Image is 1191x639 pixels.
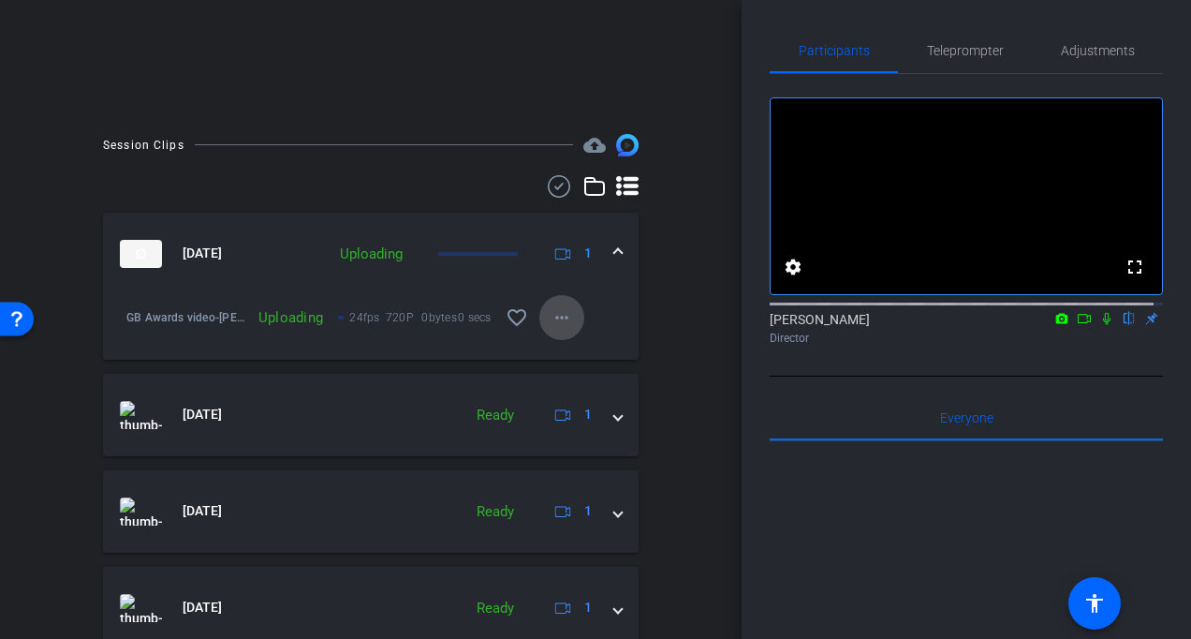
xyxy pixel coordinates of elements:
img: Session clips [616,134,639,156]
mat-icon: more_horiz [551,306,573,329]
span: 720P [386,308,422,327]
div: Ready [467,501,523,523]
div: Session Clips [103,136,184,155]
mat-icon: fullscreen [1124,256,1146,278]
mat-icon: cloud_upload [583,134,606,156]
span: 1 [584,501,592,521]
div: Director [770,330,1163,347]
span: 1 [584,244,592,263]
mat-expansion-panel-header: thumb-nail[DATE]Ready1 [103,470,639,553]
img: thumb-nail [120,594,162,622]
span: 0bytes [421,308,458,327]
div: Ready [467,598,523,619]
mat-expansion-panel-header: thumb-nail[DATE]Uploading1 [103,213,639,295]
span: [DATE] [183,405,222,424]
span: Participants [799,44,870,57]
span: GB Awards video-[PERSON_NAME]-2025-09-22-17-38-40-468-0 [126,308,249,327]
div: thumb-nail[DATE]Uploading1 [103,295,639,360]
mat-icon: flip [1118,309,1140,326]
span: 1 [584,598,592,617]
mat-icon: accessibility [1083,592,1106,615]
div: Ready [467,405,523,426]
mat-icon: settings [782,256,804,278]
img: thumb-nail [120,401,162,429]
div: [PERSON_NAME] [770,310,1163,347]
span: 1 [584,405,592,424]
span: 24fps [349,308,386,327]
mat-icon: favorite_border [506,306,528,329]
div: Uploading [249,308,332,327]
mat-expansion-panel-header: thumb-nail[DATE]Ready1 [103,374,639,456]
span: 0 secs [458,308,494,327]
span: [DATE] [183,501,222,521]
span: Everyone [940,411,993,424]
span: Adjustments [1061,44,1135,57]
img: thumb-nail [120,240,162,268]
span: Destinations for your clips [583,134,606,156]
div: Uploading [331,244,412,265]
img: thumb-nail [120,498,162,526]
span: [DATE] [183,244,222,263]
span: Teleprompter [927,44,1004,57]
span: [DATE] [183,598,222,617]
